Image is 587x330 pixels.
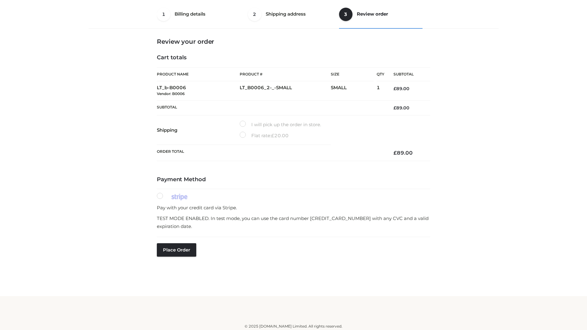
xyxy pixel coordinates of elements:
span: £ [393,150,397,156]
span: £ [393,86,396,91]
th: Order Total [157,145,384,161]
span: £ [271,133,274,138]
th: Subtotal [157,100,384,115]
th: Size [331,68,374,81]
div: © 2025 [DOMAIN_NAME] Limited. All rights reserved. [91,323,496,329]
label: I will pick up the order in store. [240,121,321,129]
bdi: 89.00 [393,150,413,156]
bdi: 89.00 [393,86,409,91]
th: Product Name [157,67,240,81]
bdi: 20.00 [271,133,289,138]
bdi: 89.00 [393,105,409,111]
td: LT_b-B0006 [157,81,240,101]
button: Place order [157,243,196,257]
h4: Payment Method [157,176,430,183]
td: SMALL [331,81,377,101]
th: Product # [240,67,331,81]
small: Vendor: B0006 [157,91,185,96]
th: Shipping [157,116,240,145]
span: £ [393,105,396,111]
th: Subtotal [384,68,430,81]
label: Flat rate: [240,132,289,140]
p: Pay with your credit card via Stripe. [157,204,430,212]
td: 1 [377,81,384,101]
h4: Cart totals [157,54,430,61]
h3: Review your order [157,38,430,45]
th: Qty [377,67,384,81]
p: TEST MODE ENABLED. In test mode, you can use the card number [CREDIT_CARD_NUMBER] with any CVC an... [157,215,430,230]
td: LT_B0006_2-_-SMALL [240,81,331,101]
